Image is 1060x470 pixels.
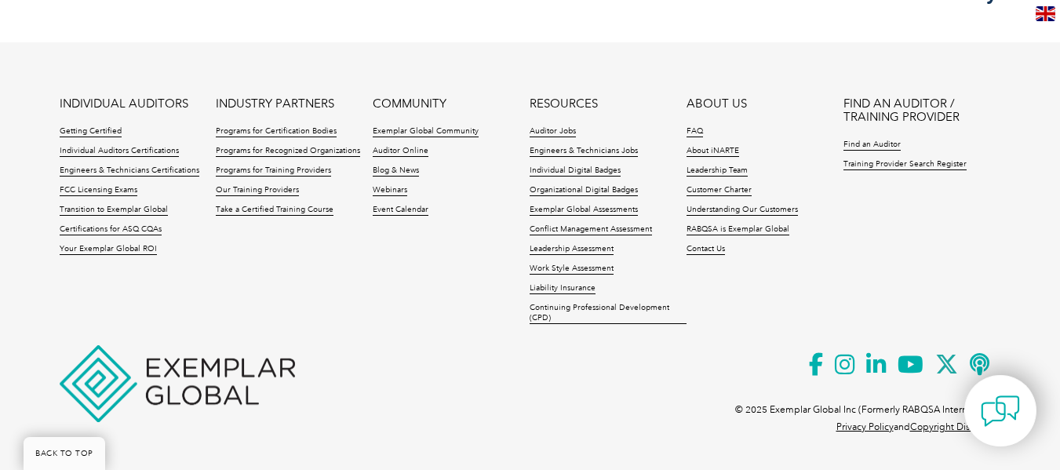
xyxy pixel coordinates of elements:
[216,97,334,111] a: INDUSTRY PARTNERS
[60,97,188,111] a: INDIVIDUAL AUDITORS
[60,205,168,216] a: Transition to Exemplar Global
[843,159,967,170] a: Training Provider Search Register
[216,126,337,137] a: Programs for Certification Bodies
[216,166,331,177] a: Programs for Training Providers
[530,244,614,255] a: Leadership Assessment
[373,126,479,137] a: Exemplar Global Community
[60,146,179,157] a: Individual Auditors Certifications
[60,166,199,177] a: Engineers & Technicians Certifications
[687,166,748,177] a: Leadership Team
[836,418,1001,435] p: and
[530,185,638,196] a: Organizational Digital Badges
[687,205,798,216] a: Understanding Our Customers
[60,224,162,235] a: Certifications for ASQ CQAs
[24,437,105,470] a: BACK TO TOP
[843,140,901,151] a: Find an Auditor
[687,185,752,196] a: Customer Charter
[687,97,747,111] a: ABOUT US
[373,146,428,157] a: Auditor Online
[373,97,446,111] a: COMMUNITY
[216,205,333,216] a: Take a Certified Training Course
[1036,6,1055,21] img: en
[373,185,407,196] a: Webinars
[843,97,1000,124] a: FIND AN AUDITOR / TRAINING PROVIDER
[216,146,360,157] a: Programs for Recognized Organizations
[60,126,122,137] a: Getting Certified
[530,146,638,157] a: Engineers & Technicians Jobs
[373,166,419,177] a: Blog & News
[530,303,687,324] a: Continuing Professional Development (CPD)
[373,205,428,216] a: Event Calendar
[530,224,652,235] a: Conflict Management Assessment
[530,205,638,216] a: Exemplar Global Assessments
[687,146,739,157] a: About iNARTE
[735,401,1001,418] p: © 2025 Exemplar Global Inc (Formerly RABQSA International).
[60,244,157,255] a: Your Exemplar Global ROI
[530,166,621,177] a: Individual Digital Badges
[981,392,1020,431] img: contact-chat.png
[60,185,137,196] a: FCC Licensing Exams
[60,345,295,422] img: Exemplar Global
[530,97,598,111] a: RESOURCES
[530,283,596,294] a: Liability Insurance
[216,185,299,196] a: Our Training Providers
[687,126,703,137] a: FAQ
[530,264,614,275] a: Work Style Assessment
[910,421,1001,432] a: Copyright Disclaimer
[530,126,576,137] a: Auditor Jobs
[687,244,725,255] a: Contact Us
[836,421,894,432] a: Privacy Policy
[687,224,789,235] a: RABQSA is Exemplar Global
